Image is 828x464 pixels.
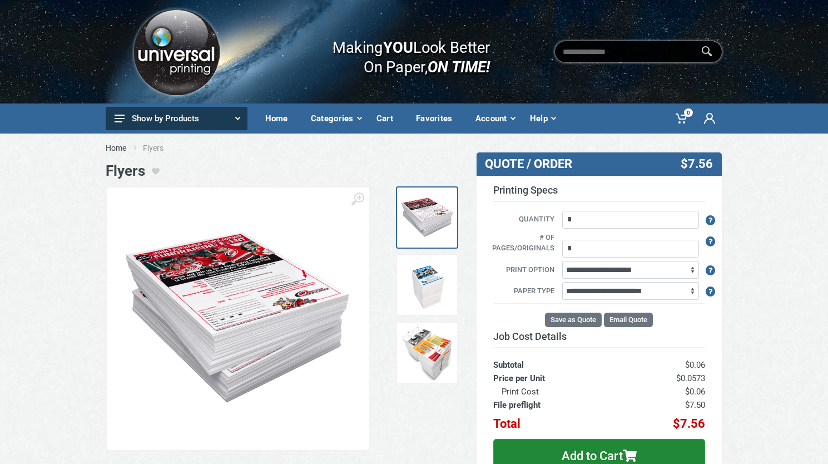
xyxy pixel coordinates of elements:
[493,412,624,431] th: Total
[485,264,561,277] label: Print Option
[257,107,303,130] div: Home
[396,186,458,249] a: Flyers
[685,360,705,370] span: $0.06
[303,107,369,130] div: Categories
[408,103,468,134] a: Favorites
[485,232,561,255] label: # of pages/originals
[685,387,705,397] span: $0.06
[106,162,145,180] h1: Flyers
[684,108,693,117] span: 0
[399,190,455,245] img: Flyers
[493,348,624,372] th: Subtotal
[468,107,522,130] div: Account
[522,107,563,130] div: Help
[668,103,696,134] a: 0
[143,142,180,154] li: Flyers
[399,325,455,381] img: Copies
[545,313,602,327] button: Save as Quote
[485,214,561,226] label: Quantity
[493,372,624,385] th: Price per Unit
[130,5,223,99] img: Logo.png
[673,417,705,431] span: $7.56
[396,322,458,384] a: Copies
[493,398,624,412] th: File preflight
[396,254,458,317] a: Copies
[408,107,468,130] div: Favorites
[106,142,126,154] a: Home
[485,285,561,298] label: Paper Type
[369,107,408,130] div: Cart
[604,313,653,327] button: Email Quote
[428,57,490,76] i: ON TIME!
[257,103,303,134] a: Home
[118,199,358,439] img: Flyers
[493,330,705,343] h3: Job Cost Details
[493,184,705,202] h3: Printing Specs
[383,38,413,57] b: YOU
[399,258,455,313] img: Copies
[106,142,723,154] nav: breadcrumb
[485,157,632,171] h3: QUOTE / ORDER
[311,27,490,77] div: Making Look Better On Paper,
[685,400,705,410] span: $7.50
[676,373,705,383] span: $0.0573
[106,107,247,130] button: Show by Products
[493,385,624,398] th: Print Cost
[681,157,713,171] span: $7.56
[369,103,408,134] a: Cart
